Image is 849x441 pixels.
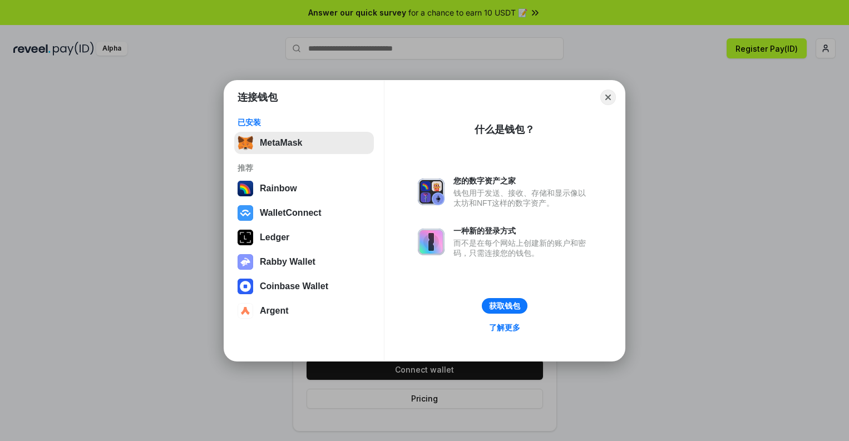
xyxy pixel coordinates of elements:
div: Coinbase Wallet [260,281,328,291]
button: Ledger [234,226,374,249]
div: 您的数字资产之家 [453,176,591,186]
button: Argent [234,300,374,322]
img: svg+xml,%3Csvg%20xmlns%3D%22http%3A%2F%2Fwww.w3.org%2F2000%2Fsvg%22%20fill%3D%22none%22%20viewBox... [418,229,445,255]
div: WalletConnect [260,208,322,218]
img: svg+xml,%3Csvg%20width%3D%2228%22%20height%3D%2228%22%20viewBox%3D%220%200%2028%2028%22%20fill%3D... [238,205,253,221]
img: svg+xml,%3Csvg%20xmlns%3D%22http%3A%2F%2Fwww.w3.org%2F2000%2Fsvg%22%20fill%3D%22none%22%20viewBox... [418,179,445,205]
button: WalletConnect [234,202,374,224]
div: 了解更多 [489,323,520,333]
img: svg+xml,%3Csvg%20xmlns%3D%22http%3A%2F%2Fwww.w3.org%2F2000%2Fsvg%22%20fill%3D%22none%22%20viewBox... [238,254,253,270]
button: Rainbow [234,177,374,200]
div: 钱包用于发送、接收、存储和显示像以太坊和NFT这样的数字资产。 [453,188,591,208]
button: 获取钱包 [482,298,527,314]
button: Coinbase Wallet [234,275,374,298]
div: 已安装 [238,117,371,127]
img: svg+xml,%3Csvg%20width%3D%2228%22%20height%3D%2228%22%20viewBox%3D%220%200%2028%2028%22%20fill%3D... [238,279,253,294]
img: svg+xml,%3Csvg%20width%3D%22120%22%20height%3D%22120%22%20viewBox%3D%220%200%20120%20120%22%20fil... [238,181,253,196]
button: MetaMask [234,132,374,154]
div: Argent [260,306,289,316]
img: svg+xml,%3Csvg%20width%3D%2228%22%20height%3D%2228%22%20viewBox%3D%220%200%2028%2028%22%20fill%3D... [238,303,253,319]
div: MetaMask [260,138,302,148]
div: Rainbow [260,184,297,194]
h1: 连接钱包 [238,91,278,104]
img: svg+xml,%3Csvg%20xmlns%3D%22http%3A%2F%2Fwww.w3.org%2F2000%2Fsvg%22%20width%3D%2228%22%20height%3... [238,230,253,245]
div: Rabby Wallet [260,257,315,267]
div: 而不是在每个网站上创建新的账户和密码，只需连接您的钱包。 [453,238,591,258]
div: 什么是钱包？ [475,123,535,136]
div: 获取钱包 [489,301,520,311]
div: 一种新的登录方式 [453,226,591,236]
button: Rabby Wallet [234,251,374,273]
button: Close [600,90,616,105]
img: svg+xml,%3Csvg%20fill%3D%22none%22%20height%3D%2233%22%20viewBox%3D%220%200%2035%2033%22%20width%... [238,135,253,151]
div: 推荐 [238,163,371,173]
div: Ledger [260,232,289,242]
a: 了解更多 [482,320,527,335]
